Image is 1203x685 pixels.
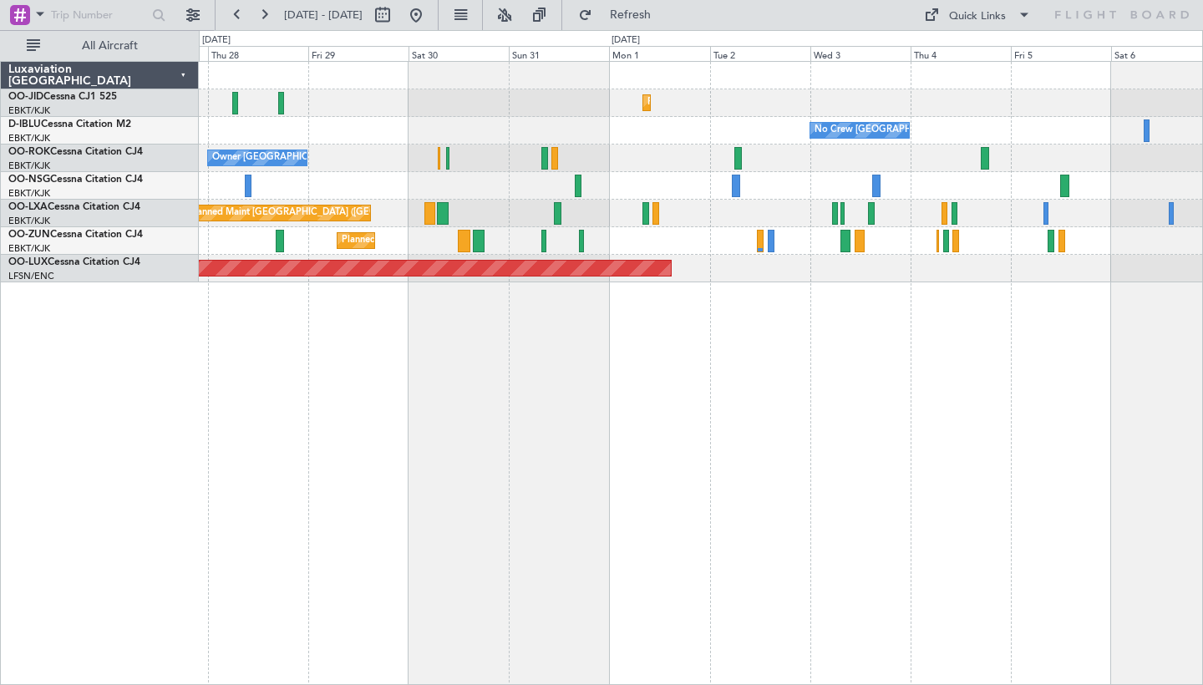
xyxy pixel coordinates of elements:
a: D-IBLUCessna Citation M2 [8,119,131,129]
a: EBKT/KJK [8,132,50,145]
button: Refresh [571,2,671,28]
div: Thu 4 [911,46,1011,61]
div: Owner [GEOGRAPHIC_DATA]-[GEOGRAPHIC_DATA] [212,145,438,170]
div: Sat 30 [409,46,509,61]
span: [DATE] - [DATE] [284,8,363,23]
a: OO-LUXCessna Citation CJ4 [8,257,140,267]
span: Refresh [596,9,666,21]
span: OO-ZUN [8,230,50,240]
div: Fri 29 [308,46,409,61]
div: Tue 2 [710,46,810,61]
span: D-IBLU [8,119,41,129]
button: Quick Links [916,2,1039,28]
div: Planned Maint Kortrijk-[GEOGRAPHIC_DATA] [647,90,842,115]
a: OO-JIDCessna CJ1 525 [8,92,117,102]
a: EBKT/KJK [8,242,50,255]
div: Quick Links [949,8,1006,25]
a: EBKT/KJK [8,187,50,200]
span: OO-LUX [8,257,48,267]
div: [DATE] [202,33,231,48]
div: Thu 28 [208,46,308,61]
div: No Crew [GEOGRAPHIC_DATA] ([GEOGRAPHIC_DATA] National) [815,118,1094,143]
span: OO-LXA [8,202,48,212]
a: OO-LXACessna Citation CJ4 [8,202,140,212]
div: [DATE] [612,33,640,48]
div: Fri 5 [1011,46,1111,61]
input: Trip Number [51,3,147,28]
div: Planned Maint [GEOGRAPHIC_DATA] ([GEOGRAPHIC_DATA] National) [189,200,491,226]
a: OO-ZUNCessna Citation CJ4 [8,230,143,240]
a: EBKT/KJK [8,160,50,172]
div: Wed 3 [810,46,911,61]
a: EBKT/KJK [8,215,50,227]
button: All Aircraft [18,33,181,59]
a: LFSN/ENC [8,270,54,282]
div: Planned Maint Kortrijk-[GEOGRAPHIC_DATA] [342,228,536,253]
span: OO-ROK [8,147,50,157]
a: OO-NSGCessna Citation CJ4 [8,175,143,185]
span: OO-JID [8,92,43,102]
span: All Aircraft [43,40,176,52]
div: Sun 31 [509,46,609,61]
a: EBKT/KJK [8,104,50,117]
a: OO-ROKCessna Citation CJ4 [8,147,143,157]
div: Mon 1 [609,46,709,61]
span: OO-NSG [8,175,50,185]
